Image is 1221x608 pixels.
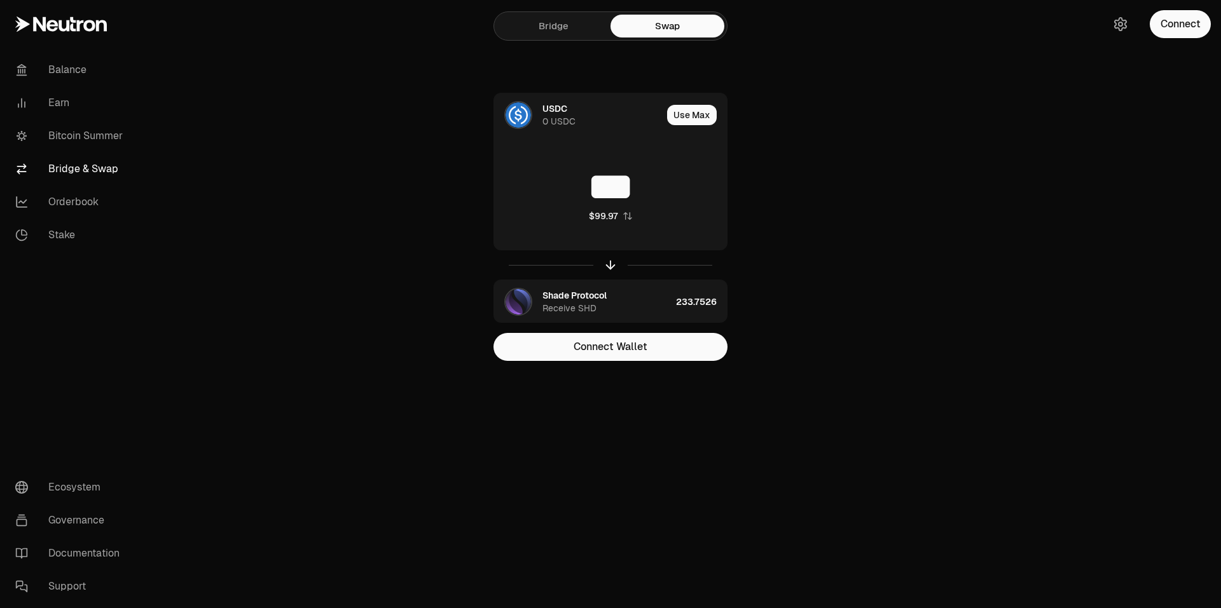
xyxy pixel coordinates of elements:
[494,280,727,323] button: SHD LogoShade ProtocolReceive SHD233.7526
[497,15,610,37] a: Bridge
[5,471,137,504] a: Ecosystem
[5,152,137,186] a: Bridge & Swap
[5,219,137,252] a: Stake
[1150,10,1211,38] button: Connect
[5,504,137,537] a: Governance
[610,15,724,37] a: Swap
[5,537,137,570] a: Documentation
[5,186,137,219] a: Orderbook
[542,289,607,302] div: Shade Protocol
[5,53,137,86] a: Balance
[589,210,633,222] button: $99.97
[542,102,567,115] div: USDC
[506,102,531,128] img: USDC Logo
[494,280,671,323] div: SHD LogoShade ProtocolReceive SHD
[667,105,717,125] button: Use Max
[5,570,137,603] a: Support
[676,280,727,323] div: 233.7526
[506,289,531,314] img: SHD Logo
[5,86,137,119] a: Earn
[493,333,728,361] button: Connect Wallet
[589,210,617,222] div: $99.97
[542,302,597,314] div: Receive SHD
[5,119,137,152] a: Bitcoin Summer
[494,93,662,137] div: USDC LogoUSDC0 USDC
[542,115,576,128] div: 0 USDC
